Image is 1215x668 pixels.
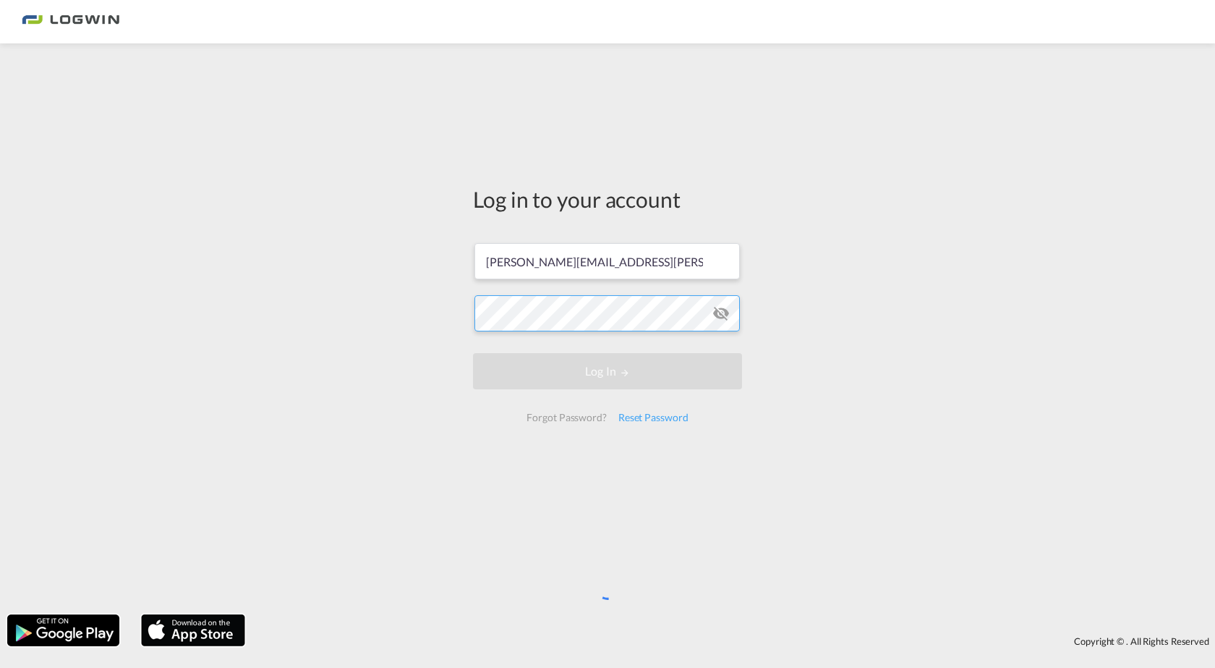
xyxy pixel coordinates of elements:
[473,353,742,389] button: LOGIN
[521,405,612,431] div: Forgot Password?
[22,6,119,38] img: 2761ae10d95411efa20a1f5e0282d2d7.png
[252,629,1215,654] div: Copyright © . All Rights Reserved
[712,305,730,322] md-icon: icon-eye-off
[613,405,694,431] div: Reset Password
[140,613,247,648] img: apple.png
[474,243,740,279] input: Enter email/phone number
[473,184,742,214] div: Log in to your account
[6,613,121,648] img: google.png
